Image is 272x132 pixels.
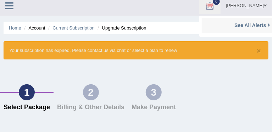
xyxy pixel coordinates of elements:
div: 3 [146,84,162,100]
a: Current Subscription [52,25,95,31]
div: 1 [19,84,35,100]
h4: Make Payment [132,104,176,111]
div: 2 [83,84,99,100]
a: Home [9,25,21,31]
h4: Select Package [4,104,50,111]
strong: See All Alerts [234,22,266,28]
h4: Billing & Other Details [57,104,124,111]
div: Your subscription has expired. Please contact us via chat or select a plan to renew [4,41,268,59]
a: See All Alerts [233,21,272,29]
button: × [257,47,261,54]
li: Account [22,25,45,31]
li: Upgrade Subscription [96,25,146,31]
